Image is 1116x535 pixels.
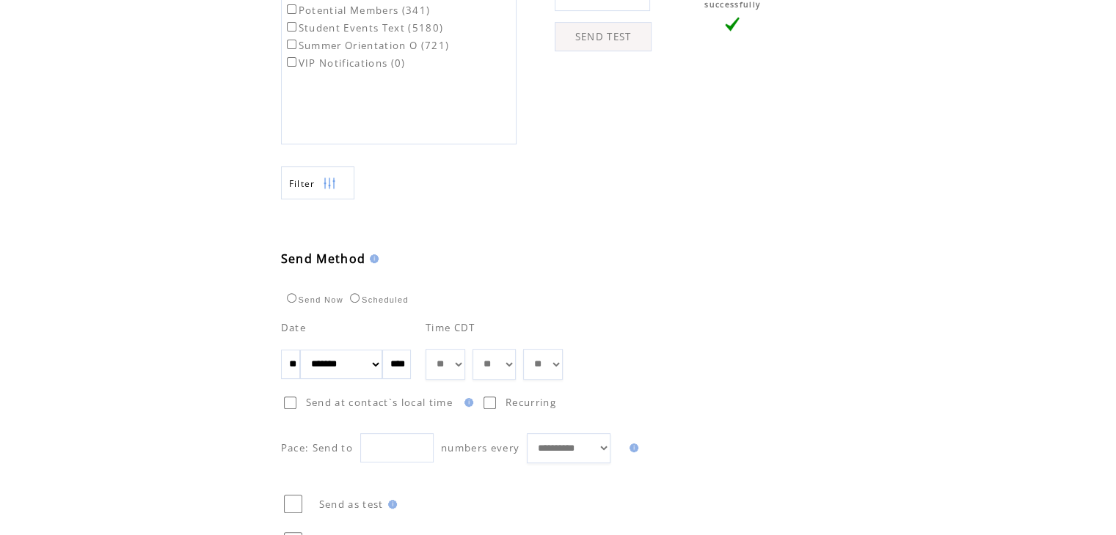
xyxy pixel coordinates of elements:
img: vLarge.png [725,17,740,32]
span: Send as test [319,498,384,511]
input: Send Now [287,293,296,303]
span: Show filters [289,177,316,190]
span: Send Method [281,251,366,267]
a: Filter [281,166,354,199]
span: Send at contact`s local time [306,396,453,409]
a: SEND TEST [555,22,652,51]
label: Potential Members (341) [284,4,431,17]
span: Date [281,321,306,334]
label: Student Events Text (5180) [284,21,444,34]
label: VIP Notifications (0) [284,56,406,70]
label: Summer Orientation O (721) [284,39,450,52]
img: help.gif [365,254,379,263]
span: Pace: Send to [281,441,353,454]
span: Time CDT [426,321,475,334]
input: Summer Orientation O (721) [287,40,296,49]
input: Scheduled [350,293,360,303]
img: help.gif [384,500,397,509]
span: numbers every [441,441,519,454]
label: Send Now [283,295,343,304]
img: help.gif [460,398,473,407]
img: filters.png [323,167,336,200]
input: Potential Members (341) [287,4,296,14]
span: Recurring [506,396,556,409]
label: Scheduled [346,295,409,304]
input: Student Events Text (5180) [287,22,296,32]
input: VIP Notifications (0) [287,57,296,67]
img: help.gif [625,443,638,452]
